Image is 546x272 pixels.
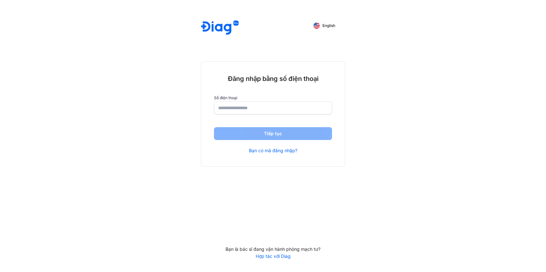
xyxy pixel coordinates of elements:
[309,21,340,31] button: English
[322,23,335,28] span: English
[201,21,239,36] img: logo
[214,75,332,83] div: Đăng nhập bằng số điện thoại
[201,253,345,259] a: Hợp tác với Diag
[201,246,345,252] div: Bạn là bác sĩ đang vận hành phòng mạch tư?
[313,22,320,29] img: English
[214,96,332,100] label: Số điện thoại
[214,127,332,140] button: Tiếp tục
[249,148,297,154] a: Bạn có mã đăng nhập?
